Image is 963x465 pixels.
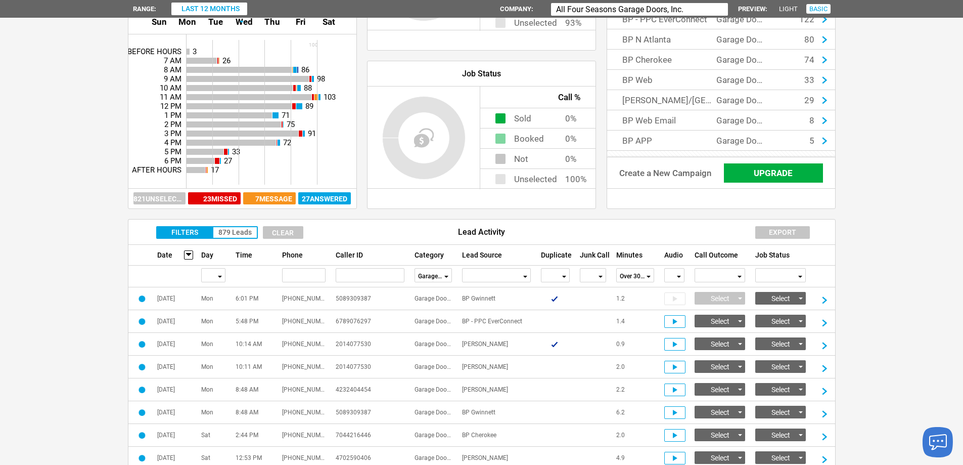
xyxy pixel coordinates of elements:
div: Time [231,245,277,265]
div: Unselected [514,15,557,21]
div: 879 Leads [213,227,257,238]
div: Garage Doors [409,356,457,378]
div: Sold [514,108,531,115]
div: Garage Doors [409,401,457,424]
div: Monday, September 22, 2025 10:14:22 AM [196,333,231,356]
button: Select [755,292,806,305]
span: Answered [310,195,347,203]
div: Garage Doors [716,50,766,70]
div: BP - PPC EverConnect [457,310,536,333]
text: 98 [316,74,325,83]
div: Monday, September 22, 2025 8:48:43 AM [152,378,196,401]
span: 821 [133,195,146,203]
text: 9 AM [164,74,181,83]
span: Select [711,294,729,303]
span: Select [711,340,729,348]
div: BP Cobb [457,333,536,356]
div: 2.0 [611,356,659,378]
div: Garage Doors [409,378,457,401]
button: Select [755,337,806,350]
button: clear [263,226,303,239]
img: is-new-mark.png [139,387,146,393]
span: Select [771,386,790,394]
div: 2025/09/20/REbd2fbc0c8f81334105878ba0a09260a5.mp3 [664,429,685,442]
span: 27 [302,195,310,203]
a: Upgrade [724,163,823,183]
div: Caller ID [331,245,409,265]
div: [PERSON_NAME]/[GEOGRAPHIC_DATA] [607,90,716,110]
text: 6 PM [164,156,181,165]
img: check-dupe.svg [551,342,558,347]
span: Unselected [146,195,190,203]
text: 2 PM [164,120,181,129]
div: Monday, September 22, 2025 8:48:26 AM [152,401,196,424]
div: [PHONE_NUMBER] [277,424,331,447]
span: Missed [211,195,237,203]
img: is-new-mark.png [139,364,146,370]
span: 29 [804,95,814,105]
div: BP Cherokee [457,424,536,447]
div: Monday, September 22, 2025 8:48:43 AM [196,378,231,401]
div: Minutes [611,245,659,265]
div: Garage Doors [716,29,766,50]
div: Call % [480,87,595,108]
span: Select [771,363,790,371]
text: 71 [282,111,290,120]
div: Monday, September 22, 2025 10:14:22 AM [152,333,196,356]
button: Select [755,451,806,464]
span: 33 [804,75,814,85]
button: Launch chat [923,427,953,457]
span: Select [711,386,729,394]
div: 2025/09/22/REc15bf520ae0d2f64b74a354814c2bc48.mp3 [664,338,685,351]
span: Select [711,431,729,439]
span: 122 [799,14,814,24]
div: Booked [514,129,544,135]
span: Select [711,363,729,371]
text: 8 AM [164,65,181,74]
div: 0% [565,129,580,138]
text: 7 AM [164,56,181,65]
div: BP Cobb [457,378,536,401]
div: 4232404454 [331,378,409,401]
div: Monday, September 22, 2025 10:11:52 AM [196,356,231,378]
div: BP Web [607,70,716,90]
text: 75 [287,120,295,129]
div: Garage Doors [716,70,766,90]
input: Type Company Name [551,3,728,16]
button: Select [755,383,806,396]
div: [PHONE_NUMBER] [277,378,331,401]
span: Select [771,408,790,416]
div: 2025/09/22/RE58531b1babcc060224fa8d6e06aab1d4.mp3 [664,361,685,373]
div: 5089309387 [331,287,409,310]
div: Unselected [514,169,557,176]
div: Lead Source [457,245,536,265]
button: Select [695,383,745,396]
button: Select [755,406,806,418]
div: Monday, September 22, 2025 5:48:23 PM [152,310,196,333]
text: 27 [224,156,232,165]
div: 5089309387 [331,401,409,424]
button: Select [695,360,745,373]
div: [PHONE_NUMBER] [277,401,331,424]
div: Day [196,245,231,265]
div: Garage Doors [409,310,457,333]
div: 2025/09/22/RE6a93631597dcae5f541f9d339aca0244.mp3 [664,406,685,419]
text: BEFORE HOURS [127,47,181,56]
div: Monday, September 22, 2025 10:11:52 AM [231,356,277,378]
div: [PHONE_NUMBER] [277,310,331,333]
text: 17 [211,165,219,175]
text: 3 [193,47,197,56]
span: Create a New Campaign [619,168,711,178]
span: Select [771,317,790,325]
div: Monday, September 22, 2025 6:01:26 PM [231,287,277,310]
span: Message [259,195,292,203]
div: 2014077530 [331,333,409,356]
button: Select [755,429,806,441]
button: Over 30sec [616,268,654,282]
div: [PHONE_NUMBER] [277,356,331,378]
text: 33 [232,147,240,156]
div: Saturday, September 20, 2025 2:44:59 PM [152,424,196,447]
div: Garage Doors [716,9,766,29]
div: [PHONE_NUMBER] [277,287,331,310]
span: 23 [203,195,211,203]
